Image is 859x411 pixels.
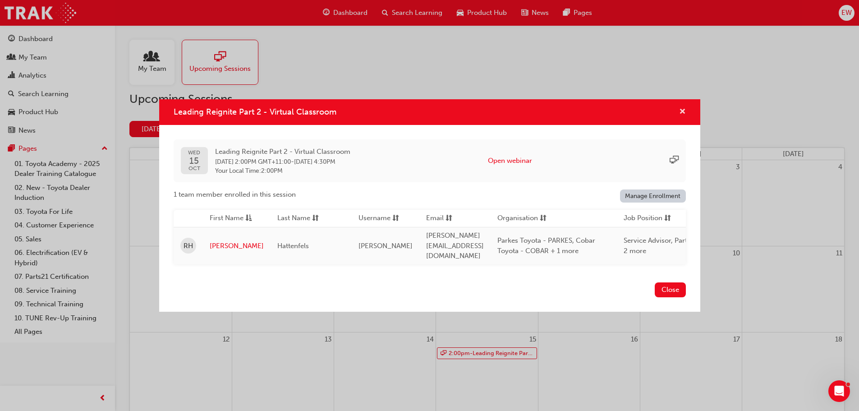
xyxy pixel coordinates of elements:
span: First Name [210,213,243,224]
span: Last Name [277,213,310,224]
button: Usernamesorting-icon [358,213,408,224]
span: RH [184,241,193,251]
span: Leading Reignite Part 2 - Virtual Classroom [215,147,350,157]
span: 15 Oct 2025 4:30PM [294,158,335,166]
div: - [215,147,350,175]
span: sessionType_ONLINE_URL-icon [670,156,679,166]
a: Manage Enrollment [620,189,686,203]
div: Leading Reignite Part 2 - Virtual Classroom [159,99,700,311]
button: Emailsorting-icon [426,213,476,224]
span: Job Position [624,213,662,224]
span: 15 [188,156,200,166]
span: WED [188,150,200,156]
span: sorting-icon [446,213,452,224]
button: cross-icon [679,106,686,118]
span: sorting-icon [664,213,671,224]
button: Last Namesorting-icon [277,213,327,224]
span: sorting-icon [392,213,399,224]
span: Parkes Toyota - PARKES, Cobar Toyota - COBAR + 1 more [497,236,595,255]
span: Service Advisor, Parts Interpreter + 2 more [624,236,732,255]
span: Hattenfels [277,242,309,250]
span: OCT [188,166,200,171]
button: Job Positionsorting-icon [624,213,673,224]
span: Organisation [497,213,538,224]
button: Organisationsorting-icon [497,213,547,224]
a: [PERSON_NAME] [210,241,264,251]
span: Your Local Time : 2:00PM [215,167,350,175]
span: Leading Reignite Part 2 - Virtual Classroom [174,107,336,117]
button: Open webinar [488,156,532,166]
span: 15 Oct 2025 2:00PM GMT+11:00 [215,158,291,166]
span: sorting-icon [312,213,319,224]
button: Close [655,282,686,297]
span: Username [358,213,390,224]
span: sorting-icon [540,213,547,224]
span: Email [426,213,444,224]
span: [PERSON_NAME][EMAIL_ADDRESS][DOMAIN_NAME] [426,231,484,260]
button: First Nameasc-icon [210,213,259,224]
span: cross-icon [679,108,686,116]
span: asc-icon [245,213,252,224]
span: 1 team member enrolled in this session [174,189,296,200]
iframe: Intercom live chat [828,380,850,402]
span: [PERSON_NAME] [358,242,413,250]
